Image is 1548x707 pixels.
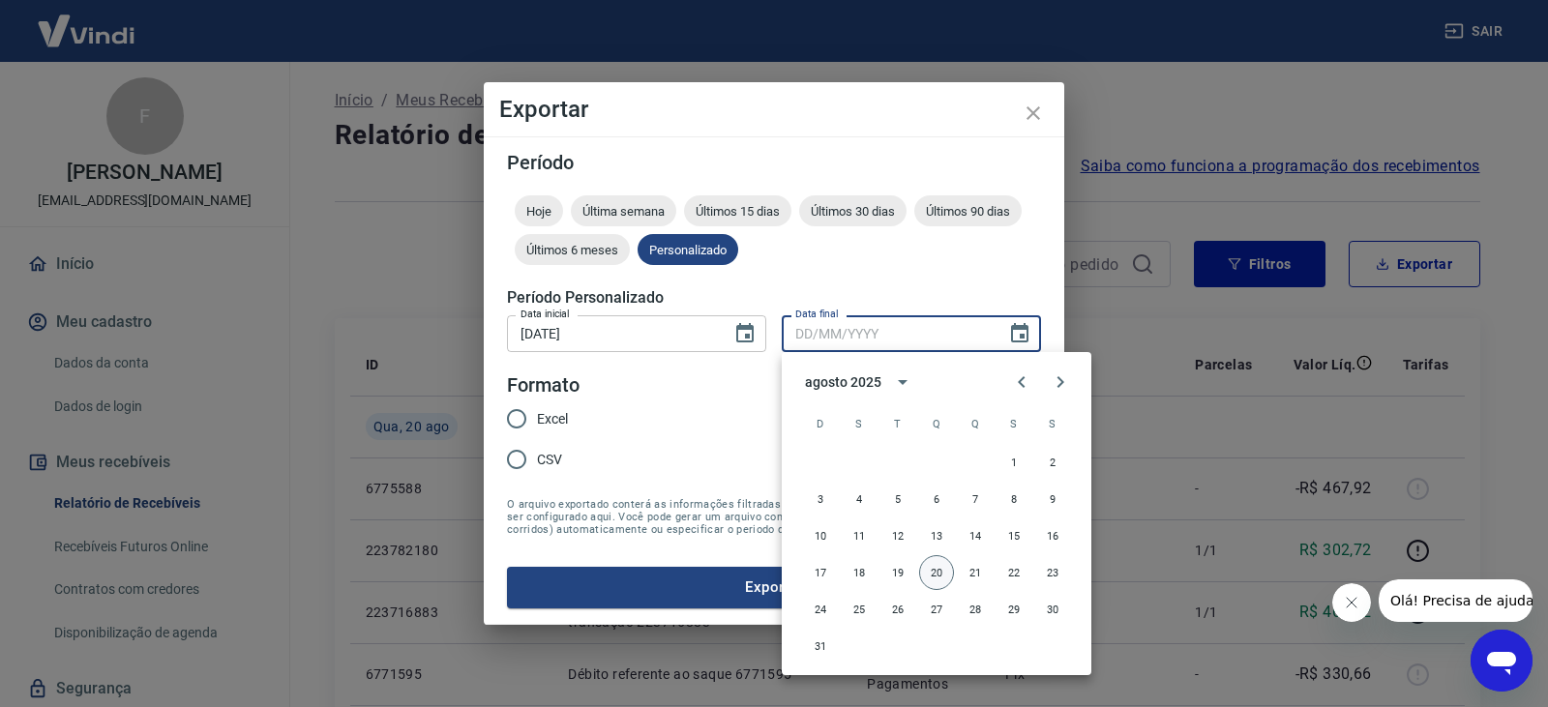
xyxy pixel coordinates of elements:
[1379,579,1533,622] iframe: Mensagem da empresa
[880,518,915,553] button: 12
[958,555,993,590] button: 21
[1035,555,1070,590] button: 23
[507,498,1041,536] span: O arquivo exportado conterá as informações filtradas na tela anterior com exceção do período que ...
[803,404,838,443] span: domingo
[803,555,838,590] button: 17
[842,518,877,553] button: 11
[919,518,954,553] button: 13
[997,518,1031,553] button: 15
[919,404,954,443] span: quarta-feira
[571,204,676,219] span: Última semana
[521,307,570,321] label: Data inicial
[571,195,676,226] div: Última semana
[1035,445,1070,480] button: 2
[880,555,915,590] button: 19
[1035,482,1070,516] button: 9
[537,409,568,429] span: Excel
[958,592,993,627] button: 28
[803,518,838,553] button: 10
[803,592,838,627] button: 24
[799,204,907,219] span: Últimos 30 dias
[997,404,1031,443] span: sexta-feira
[638,234,738,265] div: Personalizado
[880,592,915,627] button: 26
[499,98,1049,121] h4: Exportar
[1035,592,1070,627] button: 30
[515,243,630,257] span: Últimos 6 meses
[958,404,993,443] span: quinta-feira
[1002,363,1041,401] button: Previous month
[1000,314,1039,353] button: Choose date
[914,204,1022,219] span: Últimos 90 dias
[1035,518,1070,553] button: 16
[515,195,563,226] div: Hoje
[880,404,915,443] span: terça-feira
[507,567,1041,607] button: Exportar
[997,555,1031,590] button: 22
[507,371,580,399] legend: Formato
[919,555,954,590] button: 20
[684,204,791,219] span: Últimos 15 dias
[886,366,919,398] button: calendar view is open, switch to year view
[799,195,907,226] div: Últimos 30 dias
[537,450,562,470] span: CSV
[515,204,563,219] span: Hoje
[1041,363,1080,401] button: Next month
[919,482,954,516] button: 6
[515,234,630,265] div: Últimos 6 meses
[958,518,993,553] button: 14
[507,315,718,351] input: DD/MM/YYYY
[12,14,163,29] span: Olá! Precisa de ajuda?
[507,153,1041,172] h5: Período
[507,288,1041,308] h5: Período Personalizado
[919,592,954,627] button: 27
[842,592,877,627] button: 25
[997,445,1031,480] button: 1
[803,482,838,516] button: 3
[795,307,839,321] label: Data final
[842,555,877,590] button: 18
[684,195,791,226] div: Últimos 15 dias
[842,404,877,443] span: segunda-feira
[1332,583,1371,622] iframe: Fechar mensagem
[997,592,1031,627] button: 29
[880,482,915,516] button: 5
[1471,630,1533,692] iframe: Botão para abrir a janela de mensagens
[638,243,738,257] span: Personalizado
[842,482,877,516] button: 4
[805,372,880,393] div: agosto 2025
[997,482,1031,516] button: 8
[958,482,993,516] button: 7
[726,314,764,353] button: Choose date, selected date is 11 de ago de 2025
[1010,90,1057,136] button: close
[1035,404,1070,443] span: sábado
[803,629,838,663] button: 31
[782,315,993,351] input: DD/MM/YYYY
[914,195,1022,226] div: Últimos 90 dias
